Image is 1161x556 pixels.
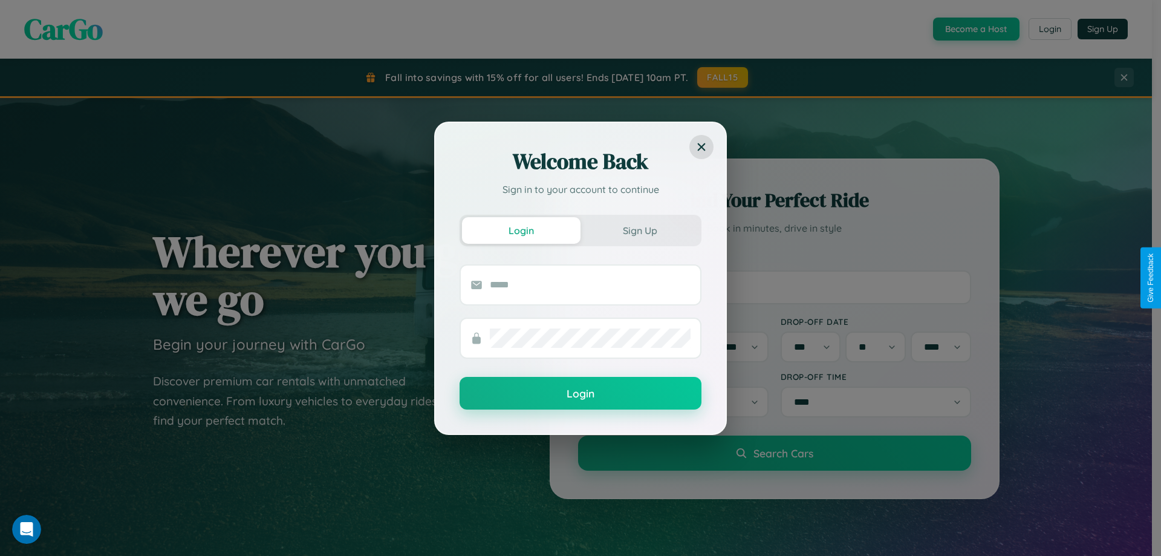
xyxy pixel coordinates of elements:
[580,217,699,244] button: Sign Up
[460,182,701,197] p: Sign in to your account to continue
[12,515,41,544] iframe: Intercom live chat
[462,217,580,244] button: Login
[460,147,701,176] h2: Welcome Back
[1146,253,1155,303] div: Give Feedback
[460,377,701,410] button: Login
